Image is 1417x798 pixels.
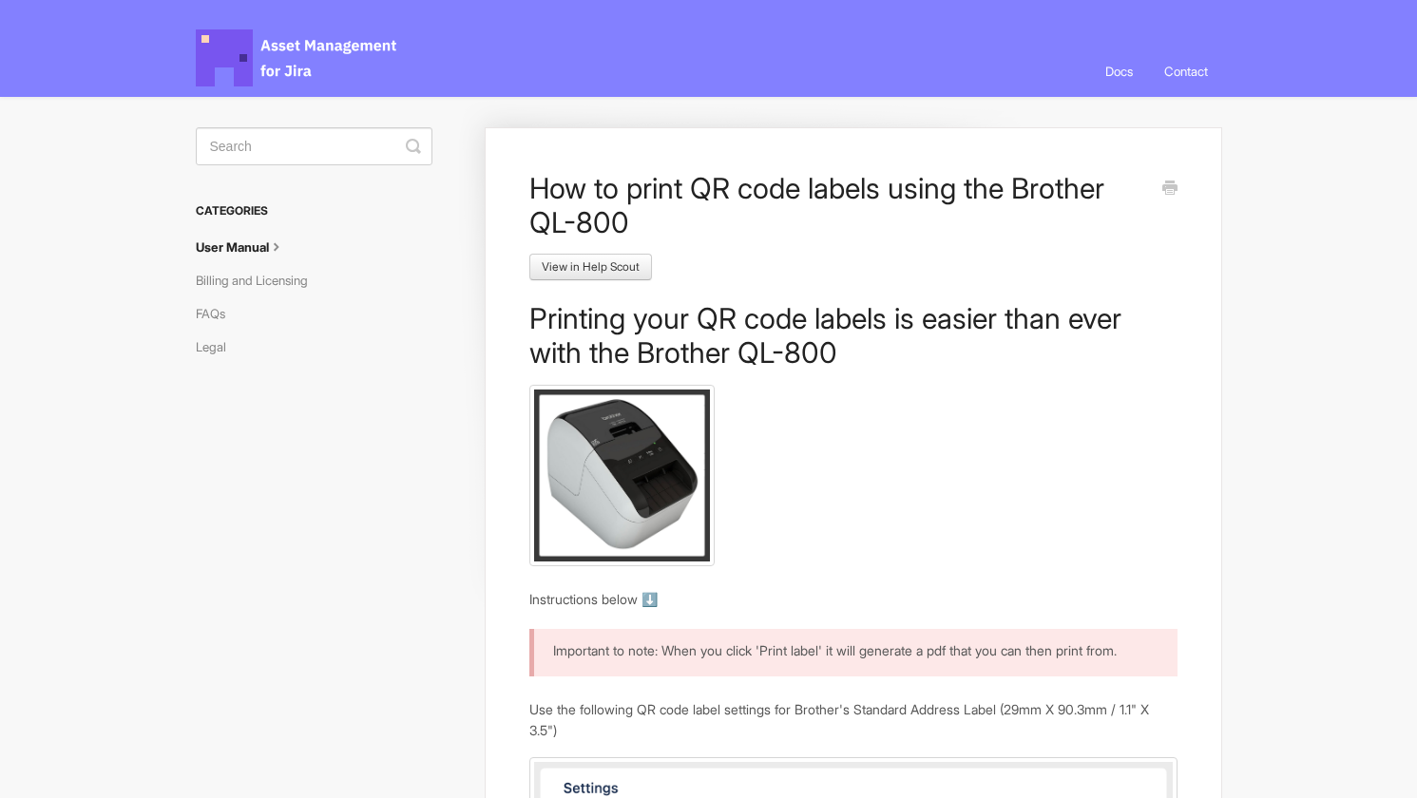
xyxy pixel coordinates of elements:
input: Search [196,127,432,165]
h1: How to print QR code labels using the Brother QL-800 [529,171,1148,239]
a: Docs [1091,46,1147,97]
a: Billing and Licensing [196,265,322,295]
a: FAQs [196,298,239,329]
span: Asset Management for Jira Docs [196,29,399,86]
p: Instructions below ⬇️ [529,589,1177,610]
img: file-MIdDIhlsd2.jpg [529,385,715,566]
a: Legal [196,332,240,362]
a: Print this Article [1162,179,1178,199]
p: Important to note: When you click 'Print label' it will generate a pdf that you can then print from. [553,640,1153,661]
h1: Printing your QR code labels is easier than ever with the Brother QL-800 [529,301,1177,370]
h3: Categories [196,194,432,228]
a: Contact [1150,46,1222,97]
p: Use the following QR code label settings for Brother's Standard Address Label (29mm X 90.3mm / 1.... [529,699,1177,740]
a: User Manual [196,232,300,262]
a: View in Help Scout [529,254,652,280]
